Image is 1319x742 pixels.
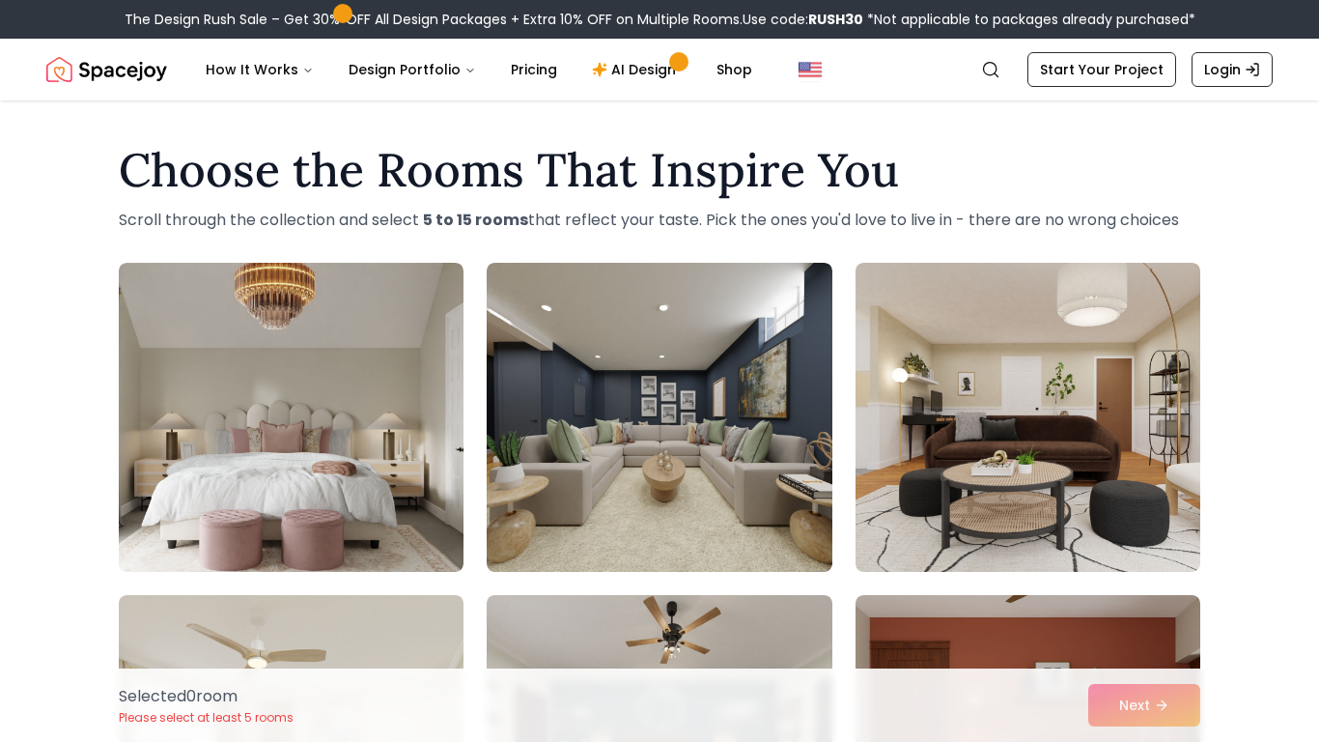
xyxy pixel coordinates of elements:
[576,50,697,89] a: AI Design
[808,10,863,29] b: RUSH30
[856,263,1200,572] img: Room room-3
[190,50,768,89] nav: Main
[743,10,863,29] span: Use code:
[863,10,1195,29] span: *Not applicable to packages already purchased*
[423,209,528,231] strong: 5 to 15 rooms
[46,50,167,89] a: Spacejoy
[46,50,167,89] img: Spacejoy Logo
[119,263,463,572] img: Room room-1
[1027,52,1176,87] a: Start Your Project
[487,263,831,572] img: Room room-2
[119,710,294,726] p: Please select at least 5 rooms
[701,50,768,89] a: Shop
[799,58,822,81] img: United States
[119,209,1200,232] p: Scroll through the collection and select that reflect your taste. Pick the ones you'd love to liv...
[333,50,491,89] button: Design Portfolio
[119,147,1200,193] h1: Choose the Rooms That Inspire You
[495,50,573,89] a: Pricing
[119,685,294,708] p: Selected 0 room
[125,10,1195,29] div: The Design Rush Sale – Get 30% OFF All Design Packages + Extra 10% OFF on Multiple Rooms.
[46,39,1273,100] nav: Global
[190,50,329,89] button: How It Works
[1192,52,1273,87] a: Login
